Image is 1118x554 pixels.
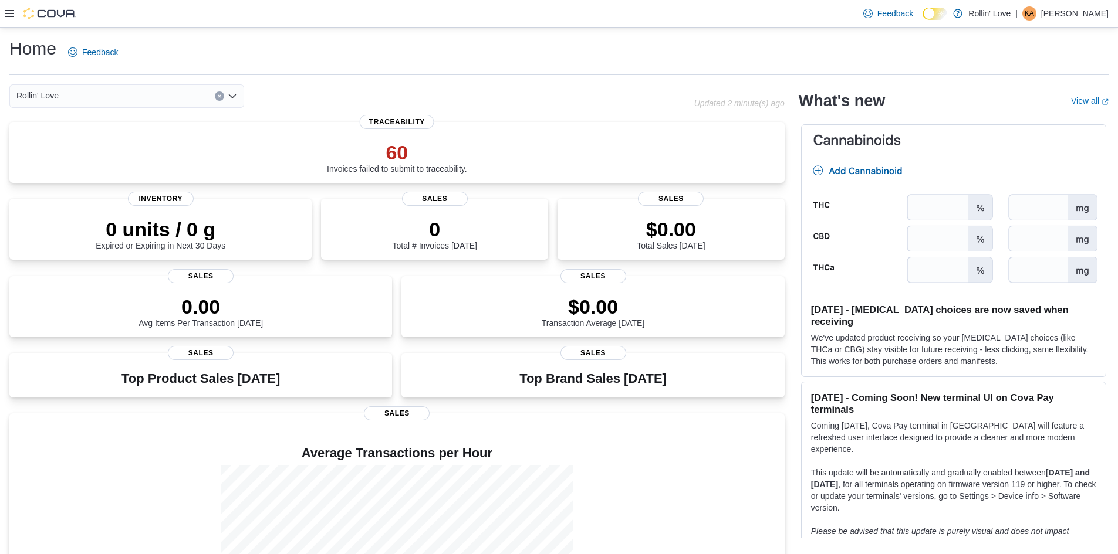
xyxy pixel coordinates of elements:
[811,304,1096,327] h3: [DATE] - [MEDICAL_DATA] choices are now saved when receiving
[23,8,76,19] img: Cova
[1022,6,1036,21] div: Kenya Alexander
[168,269,234,283] span: Sales
[327,141,467,164] p: 60
[128,192,194,206] span: Inventory
[215,91,224,101] button: Clear input
[637,217,705,250] div: Total Sales [DATE]
[121,372,280,386] h3: Top Product Sales [DATE]
[542,295,645,318] p: $0.00
[638,192,704,206] span: Sales
[859,2,918,25] a: Feedback
[811,332,1096,367] p: We've updated product receiving so your [MEDICAL_DATA] choices (like THCa or CBG) stay visible fo...
[799,91,885,110] h2: What's new
[542,295,645,328] div: Transaction Average [DATE]
[228,91,237,101] button: Open list of options
[364,406,430,420] span: Sales
[1015,6,1018,21] p: |
[168,346,234,360] span: Sales
[402,192,468,206] span: Sales
[9,37,56,60] h1: Home
[360,115,434,129] span: Traceability
[923,20,923,21] span: Dark Mode
[327,141,467,174] div: Invoices failed to submit to traceability.
[1071,96,1109,106] a: View allExternal link
[811,392,1096,415] h3: [DATE] - Coming Soon! New terminal UI on Cova Pay terminals
[19,446,775,460] h4: Average Transactions per Hour
[519,372,667,386] h3: Top Brand Sales [DATE]
[393,217,477,241] p: 0
[560,269,626,283] span: Sales
[923,8,947,20] input: Dark Mode
[811,420,1096,455] p: Coming [DATE], Cova Pay terminal in [GEOGRAPHIC_DATA] will feature a refreshed user interface des...
[968,6,1011,21] p: Rollin' Love
[16,89,59,103] span: Rollin' Love
[139,295,263,318] p: 0.00
[96,217,225,241] p: 0 units / 0 g
[811,467,1096,514] p: This update will be automatically and gradually enabled between , for all terminals operating on ...
[811,526,1069,548] em: Please be advised that this update is purely visual and does not impact payment functionality.
[393,217,477,250] div: Total # Invoices [DATE]
[139,295,263,328] div: Avg Items Per Transaction [DATE]
[1041,6,1109,21] p: [PERSON_NAME]
[63,40,123,64] a: Feedback
[560,346,626,360] span: Sales
[1025,6,1034,21] span: KA
[694,98,785,108] p: Updated 2 minute(s) ago
[82,46,118,58] span: Feedback
[96,217,225,250] div: Expired or Expiring in Next 30 Days
[877,8,913,19] span: Feedback
[637,217,705,241] p: $0.00
[1102,98,1109,106] svg: External link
